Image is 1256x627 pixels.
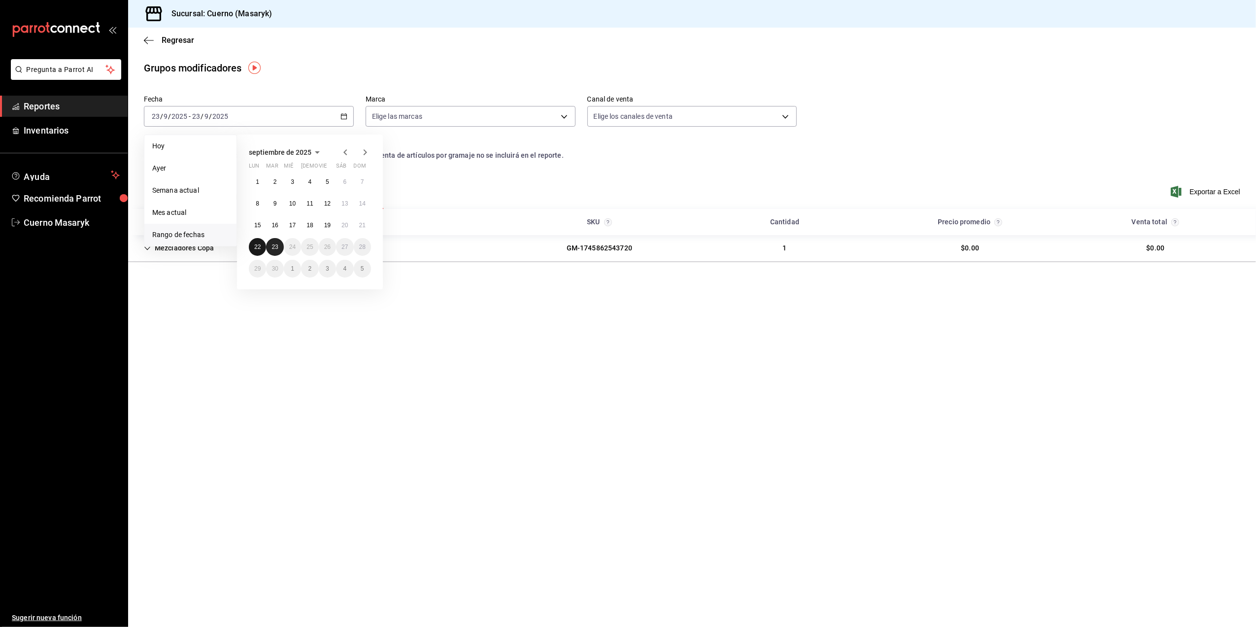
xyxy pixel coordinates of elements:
[24,216,120,229] span: Cuerno Masaryk
[301,238,318,256] button: 25 de septiembre de 2025
[306,244,313,250] abbr: 25 de septiembre de 2025
[192,112,201,120] input: --
[594,111,673,121] span: Elige los canales de venta
[273,200,277,207] abbr: 9 de septiembre de 2025
[152,185,229,196] span: Semana actual
[162,35,194,45] span: Regresar
[272,222,278,229] abbr: 16 de septiembre de 2025
[266,216,283,234] button: 16 de septiembre de 2025
[11,59,121,80] button: Pregunta a Parrot AI
[1173,186,1240,198] button: Exportar a Excel
[272,244,278,250] abbr: 23 de septiembre de 2025
[359,222,366,229] abbr: 21 de septiembre de 2025
[266,195,283,212] button: 9 de septiembre de 2025
[354,195,371,212] button: 14 de septiembre de 2025
[249,163,259,173] abbr: lunes
[354,238,371,256] button: 28 de septiembre de 2025
[284,195,301,212] button: 10 de septiembre de 2025
[336,260,353,278] button: 4 de octubre de 2025
[319,195,336,212] button: 12 de septiembre de 2025
[24,192,120,205] span: Recomienda Parrot
[336,173,353,191] button: 6 de septiembre de 2025
[189,112,191,120] span: -
[249,173,266,191] button: 1 de septiembre de 2025
[201,112,204,120] span: /
[108,26,116,34] button: open_drawer_menu
[27,65,106,75] span: Pregunta a Parrot AI
[361,265,364,272] abbr: 5 de octubre de 2025
[248,62,261,74] img: Tooltip marker
[152,230,229,240] span: Rango de fechas
[366,96,576,103] label: Marca
[254,265,261,272] abbr: 29 de septiembre de 2025
[359,200,366,207] abbr: 14 de septiembre de 2025
[319,173,336,191] button: 5 de septiembre de 2025
[273,178,277,185] abbr: 2 de septiembre de 2025
[336,163,346,173] abbr: sábado
[878,213,1063,231] div: HeadCell
[272,265,278,272] abbr: 30 de septiembre de 2025
[319,238,336,256] button: 26 de septiembre de 2025
[354,173,371,191] button: 7 de septiembre de 2025
[164,8,272,20] h3: Sucursal: Cuerno (Masaryk)
[559,239,640,257] div: Cell
[212,112,229,120] input: ----
[289,200,296,207] abbr: 10 de septiembre de 2025
[306,200,313,207] abbr: 11 de septiembre de 2025
[343,178,346,185] abbr: 6 de septiembre de 2025
[341,200,348,207] abbr: 13 de septiembre de 2025
[354,260,371,278] button: 5 de octubre de 2025
[128,209,1256,235] div: Head
[12,613,120,623] span: Sugerir nueva función
[324,200,331,207] abbr: 12 de septiembre de 2025
[343,265,346,272] abbr: 4 de octubre de 2025
[319,163,327,173] abbr: viernes
[144,35,194,45] button: Regresar
[144,96,354,103] label: Fecha
[692,213,877,231] div: HeadCell
[128,209,1256,262] div: Container
[160,112,163,120] span: /
[256,200,259,207] abbr: 8 de septiembre de 2025
[994,218,1002,226] svg: Precio promedio = total de grupos modificadores / cantidad
[319,216,336,234] button: 19 de septiembre de 2025
[151,112,160,120] input: --
[204,112,209,120] input: --
[361,178,364,185] abbr: 7 de septiembre de 2025
[301,173,318,191] button: 4 de septiembre de 2025
[354,216,371,234] button: 21 de septiembre de 2025
[284,238,301,256] button: 24 de septiembre de 2025
[289,244,296,250] abbr: 24 de septiembre de 2025
[24,169,107,181] span: Ayuda
[354,163,366,173] abbr: domingo
[256,178,259,185] abbr: 1 de septiembre de 2025
[249,216,266,234] button: 15 de septiembre de 2025
[24,124,120,137] span: Inventarios
[326,265,329,272] abbr: 3 de octubre de 2025
[136,213,507,231] div: HeadCell
[359,244,366,250] abbr: 28 de septiembre de 2025
[24,100,120,113] span: Reportes
[1063,213,1248,231] div: HeadCell
[291,178,294,185] abbr: 3 de septiembre de 2025
[152,208,229,218] span: Mes actual
[324,222,331,229] abbr: 19 de septiembre de 2025
[249,238,266,256] button: 22 de septiembre de 2025
[7,71,121,82] a: Pregunta a Parrot AI
[306,222,313,229] abbr: 18 de septiembre de 2025
[289,222,296,229] abbr: 17 de septiembre de 2025
[1171,218,1179,226] svg: Venta total de las opciones, agrupadas por grupo modificador.
[604,218,612,226] svg: Los grupos modificadores y las opciones se agruparán por SKU; se mostrará el primer creado.
[266,260,283,278] button: 30 de septiembre de 2025
[324,244,331,250] abbr: 26 de septiembre de 2025
[144,61,242,75] div: Grupos modificadores
[128,235,1256,262] div: Row
[284,216,301,234] button: 17 de septiembre de 2025
[336,216,353,234] button: 20 de septiembre de 2025
[249,146,323,158] button: septiembre de 2025
[775,239,795,257] div: Cell
[168,112,171,120] span: /
[266,163,278,173] abbr: martes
